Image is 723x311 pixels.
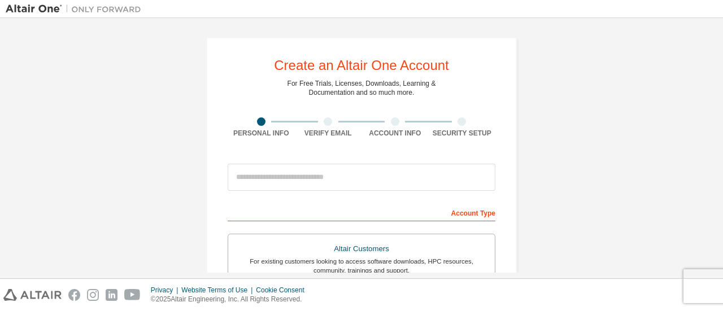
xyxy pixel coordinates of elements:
[235,257,488,275] div: For existing customers looking to access software downloads, HPC resources, community, trainings ...
[274,59,449,72] div: Create an Altair One Account
[124,289,141,301] img: youtube.svg
[106,289,117,301] img: linkedin.svg
[68,289,80,301] img: facebook.svg
[151,295,311,304] p: © 2025 Altair Engineering, Inc. All Rights Reserved.
[295,129,362,138] div: Verify Email
[361,129,429,138] div: Account Info
[228,129,295,138] div: Personal Info
[151,286,181,295] div: Privacy
[6,3,147,15] img: Altair One
[429,129,496,138] div: Security Setup
[235,241,488,257] div: Altair Customers
[87,289,99,301] img: instagram.svg
[288,79,436,97] div: For Free Trials, Licenses, Downloads, Learning & Documentation and so much more.
[181,286,256,295] div: Website Terms of Use
[228,203,495,221] div: Account Type
[3,289,62,301] img: altair_logo.svg
[256,286,311,295] div: Cookie Consent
